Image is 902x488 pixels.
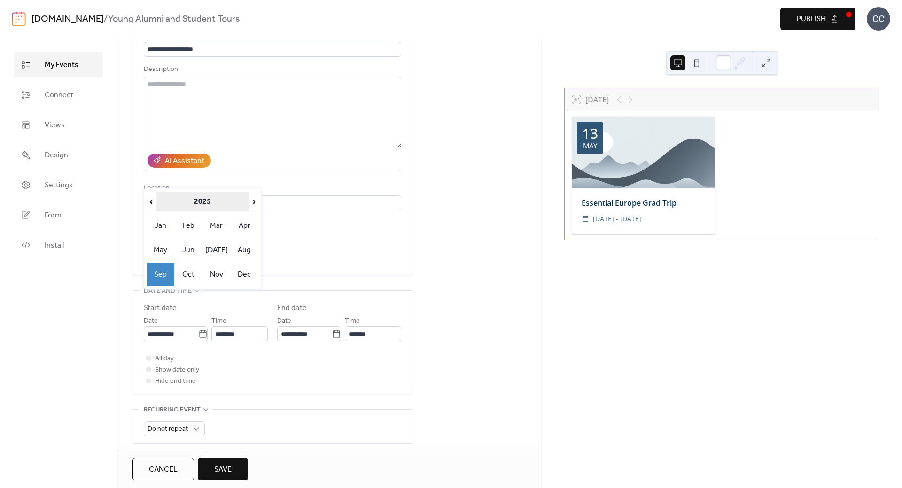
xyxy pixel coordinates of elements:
a: Design [14,142,103,168]
b: Young Alumni and Student Tours [108,10,240,28]
div: 13 [582,126,598,140]
td: Aug [231,238,258,262]
td: Jun [175,238,202,262]
span: Date [144,316,158,327]
span: Connect [45,90,73,101]
div: CC [867,7,890,31]
a: Form [14,202,103,228]
td: May [147,238,174,262]
a: Settings [14,172,103,198]
span: ‹ [148,192,155,211]
span: Save [214,464,232,475]
span: Date and time [144,286,192,297]
b: / [104,10,108,28]
span: Design [45,150,68,161]
a: Connect [14,82,103,108]
div: Title [144,29,399,40]
span: Install [45,240,64,251]
span: Do not repeat [148,423,188,435]
span: Views [45,120,65,131]
td: Sep [147,263,174,286]
span: Show date only [155,364,199,376]
span: › [250,192,257,211]
span: Settings [45,180,73,191]
span: Date [277,316,291,327]
span: My Events [45,60,78,71]
div: ​ [582,213,589,225]
a: [DOMAIN_NAME] [31,10,104,28]
span: Cancel [149,464,178,475]
button: Cancel [132,458,194,480]
button: AI Assistant [148,154,211,168]
div: AI Assistant [165,155,204,167]
div: Description [144,64,399,75]
td: Dec [231,263,258,286]
div: End date [277,302,307,314]
span: Time [345,316,360,327]
td: Feb [175,214,202,237]
span: [DATE] - [DATE] [593,213,641,225]
span: Hide end time [155,376,196,387]
td: [DATE] [203,238,230,262]
button: Save [198,458,248,480]
span: Recurring event [144,404,201,416]
div: Location [144,183,399,194]
div: May [583,142,597,149]
a: My Events [14,52,103,77]
a: Install [14,232,103,258]
span: Time [211,316,226,327]
td: Apr [231,214,258,237]
span: Publish [797,14,826,25]
div: Start date [144,302,177,314]
td: Oct [175,263,202,286]
td: Nov [203,263,230,286]
a: Views [14,112,103,138]
img: logo [12,11,26,26]
span: All day [155,353,174,364]
td: Mar [203,214,230,237]
span: Form [45,210,62,221]
button: Publish [780,8,855,30]
th: 2025 [156,192,249,212]
td: Jan [147,214,174,237]
div: Essential Europe Grad Trip [572,197,715,209]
